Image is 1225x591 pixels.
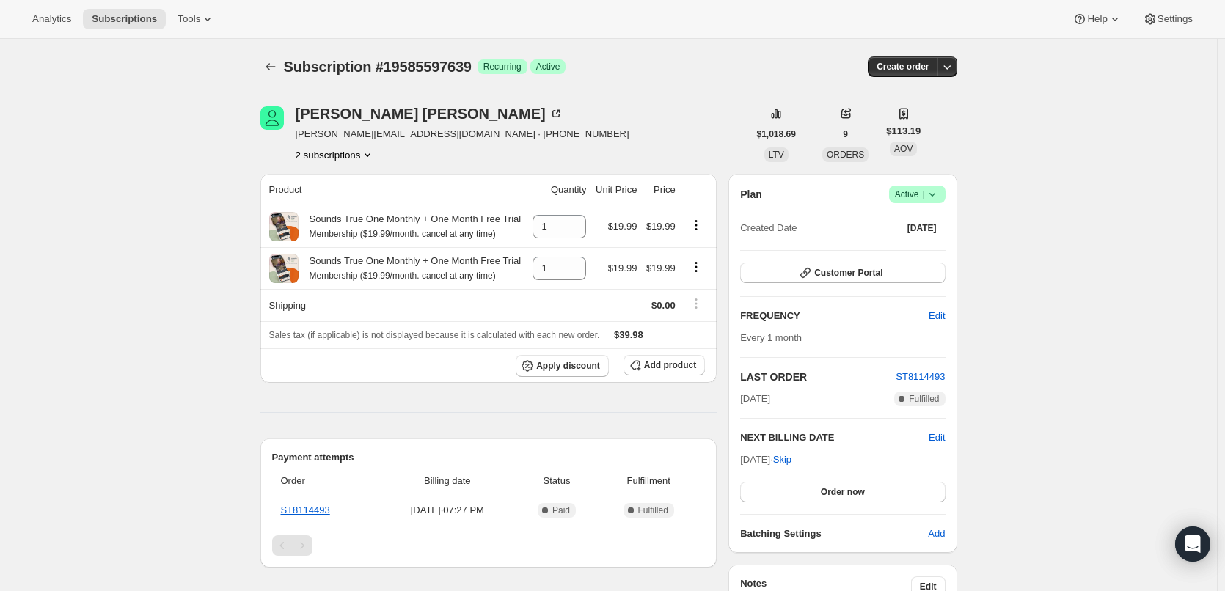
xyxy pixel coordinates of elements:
button: Help [1064,9,1130,29]
span: [DATE] [907,222,937,234]
span: $19.99 [608,263,637,274]
img: product img [269,254,299,283]
button: $1,018.69 [748,124,805,144]
span: Skip [773,452,791,467]
span: LTV [769,150,784,160]
span: AOV [894,144,913,154]
h2: FREQUENCY [740,309,929,323]
div: Open Intercom Messenger [1175,526,1210,562]
span: $0.00 [651,300,676,311]
span: Fulfilled [909,393,939,405]
span: Help [1087,13,1107,25]
span: [DATE] · 07:27 PM [382,503,513,518]
span: Subscriptions [92,13,157,25]
span: Status [522,474,592,488]
button: Subscriptions [260,56,281,77]
small: Membership ($19.99/month. cancel at any time) [310,229,496,239]
button: Analytics [23,9,80,29]
span: Created Date [740,221,797,235]
nav: Pagination [272,535,706,556]
span: $39.98 [614,329,643,340]
span: Sales tax (if applicable) is not displayed because it is calculated with each new order. [269,330,600,340]
span: $19.99 [646,221,676,232]
span: | [922,188,924,200]
button: Tools [169,9,224,29]
span: Add product [644,359,696,371]
button: Customer Portal [740,263,945,283]
span: Every 1 month [740,332,802,343]
span: Fulfilled [638,504,668,516]
span: [DATE] · [740,454,791,465]
span: [DATE] [740,392,770,406]
button: Product actions [684,217,708,233]
span: $113.19 [886,124,921,139]
button: Add product [624,355,705,375]
th: Order [272,465,378,497]
button: Settings [1134,9,1202,29]
span: Subscription #19585597639 [284,59,472,75]
span: Analytics [32,13,71,25]
button: Create order [868,56,937,77]
div: Sounds True One Monthly + One Month Free Trial [299,212,522,241]
span: Active [536,61,560,73]
button: [DATE] [899,218,946,238]
span: ORDERS [827,150,864,160]
button: Edit [920,304,954,328]
span: Active [895,187,940,202]
th: Shipping [260,289,528,321]
h6: Batching Settings [740,526,928,541]
span: $19.99 [608,221,637,232]
span: Add [928,526,945,541]
span: 9 [843,128,848,140]
th: Product [260,174,528,206]
a: ST8114493 [281,504,330,515]
th: Unit Price [590,174,641,206]
h2: NEXT BILLING DATE [740,430,929,445]
span: Billing date [382,474,513,488]
button: Apply discount [516,355,609,377]
span: Customer Portal [814,267,882,279]
button: Add [919,522,954,546]
span: $1,018.69 [757,128,796,140]
span: Fulfillment [601,474,696,488]
button: Subscriptions [83,9,166,29]
span: Tools [178,13,200,25]
h2: Plan [740,187,762,202]
button: Order now [740,482,945,502]
button: Product actions [684,259,708,275]
button: Shipping actions [684,295,708,312]
span: Leslie Jones [260,106,284,130]
button: Product actions [296,147,376,162]
span: Order now [821,486,865,498]
span: $19.99 [646,263,676,274]
a: ST8114493 [896,371,945,382]
div: [PERSON_NAME] [PERSON_NAME] [296,106,563,121]
small: Membership ($19.99/month. cancel at any time) [310,271,496,281]
span: Recurring [483,61,522,73]
h2: LAST ORDER [740,370,896,384]
button: 9 [834,124,857,144]
span: Apply discount [536,360,600,372]
span: Paid [552,504,570,516]
th: Price [641,174,679,206]
span: [PERSON_NAME][EMAIL_ADDRESS][DOMAIN_NAME] · [PHONE_NUMBER] [296,127,629,142]
button: Skip [764,448,800,471]
div: Sounds True One Monthly + One Month Free Trial [299,254,522,283]
th: Quantity [528,174,591,206]
span: Edit [929,309,945,323]
span: Create order [877,61,929,73]
button: Edit [929,430,945,445]
h2: Payment attempts [272,450,706,465]
button: ST8114493 [896,370,945,384]
span: Settings [1158,13,1193,25]
img: product img [269,212,299,241]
